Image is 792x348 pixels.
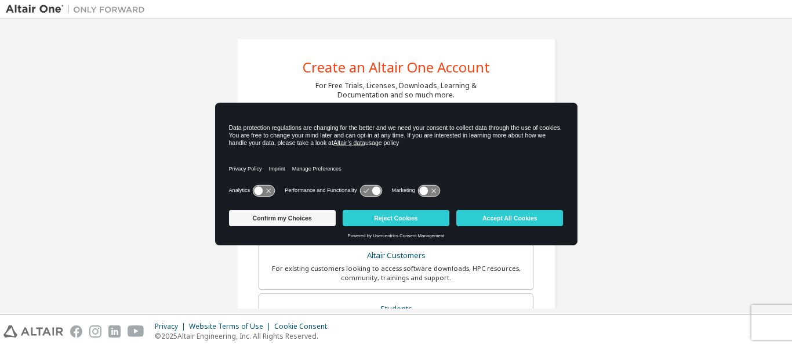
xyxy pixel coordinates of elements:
img: altair_logo.svg [3,325,63,338]
div: Students [266,301,526,317]
div: Cookie Consent [274,322,334,331]
p: © 2025 Altair Engineering, Inc. All Rights Reserved. [155,331,334,341]
div: For existing customers looking to access software downloads, HPC resources, community, trainings ... [266,264,526,282]
div: Website Terms of Use [189,322,274,331]
div: Privacy [155,322,189,331]
img: youtube.svg [128,325,144,338]
img: linkedin.svg [108,325,121,338]
img: facebook.svg [70,325,82,338]
div: Altair Customers [266,248,526,264]
div: Create an Altair One Account [303,60,490,74]
img: Altair One [6,3,151,15]
div: For Free Trials, Licenses, Downloads, Learning & Documentation and so much more. [315,81,477,100]
img: instagram.svg [89,325,101,338]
